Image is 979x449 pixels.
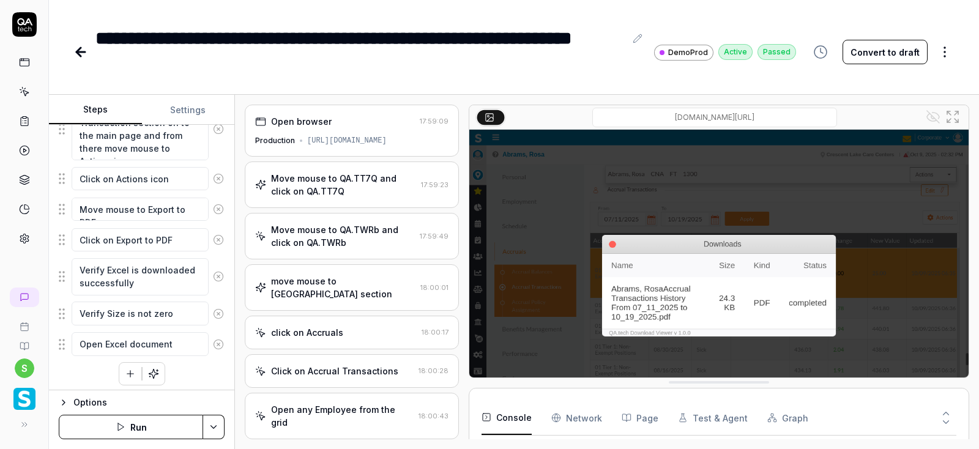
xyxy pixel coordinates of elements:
[5,312,43,332] a: Book a call with us
[654,44,713,61] a: DemoProd
[421,180,449,189] time: 17:59:23
[419,412,449,420] time: 18:00:43
[668,47,708,58] span: DemoProd
[271,172,416,198] div: Move mouse to QA.TT7Q and click on QA.TT7Q
[943,107,962,127] button: Open in full screen
[209,228,229,252] button: Remove step
[422,328,449,336] time: 18:00:17
[419,366,449,375] time: 18:00:28
[622,401,658,435] button: Page
[13,388,35,410] img: Smartlinx Logo
[59,258,225,296] div: Suggestions
[678,401,748,435] button: Test & Agent
[758,44,796,60] div: Passed
[271,326,343,339] div: click on Accruals
[271,223,415,249] div: Move mouse to QA.TWRb and click on QA.TWRb
[767,401,808,435] button: Graph
[255,135,295,146] div: Production
[15,358,34,378] button: s
[59,227,225,253] div: Suggestions
[420,117,449,125] time: 17:59:09
[59,166,225,191] div: Suggestions
[843,40,928,64] button: Convert to draft
[73,395,225,410] div: Options
[271,365,398,377] div: Click on Accrual Transactions
[209,264,229,289] button: Remove step
[209,302,229,326] button: Remove step
[271,115,332,128] div: Open browser
[307,135,387,146] div: [URL][DOMAIN_NAME]
[271,403,414,429] div: Open any Employee from the grid
[59,97,225,161] div: Suggestions
[59,415,203,439] button: Run
[271,275,415,300] div: move mouse to [GEOGRAPHIC_DATA] section
[420,283,449,292] time: 18:00:01
[10,288,39,307] a: New conversation
[59,301,225,327] div: Suggestions
[59,332,225,357] div: Suggestions
[923,107,943,127] button: Show all interative elements
[806,40,835,64] button: View version history
[59,196,225,222] div: Suggestions
[5,332,43,351] a: Documentation
[5,378,43,412] button: Smartlinx Logo
[718,44,753,60] div: Active
[209,197,229,221] button: Remove step
[420,232,449,240] time: 17:59:49
[469,130,969,442] img: Screenshot
[59,395,225,410] button: Options
[482,401,532,435] button: Console
[551,401,602,435] button: Network
[142,95,235,125] button: Settings
[209,332,229,357] button: Remove step
[209,166,229,191] button: Remove step
[49,95,142,125] button: Steps
[209,117,229,141] button: Remove step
